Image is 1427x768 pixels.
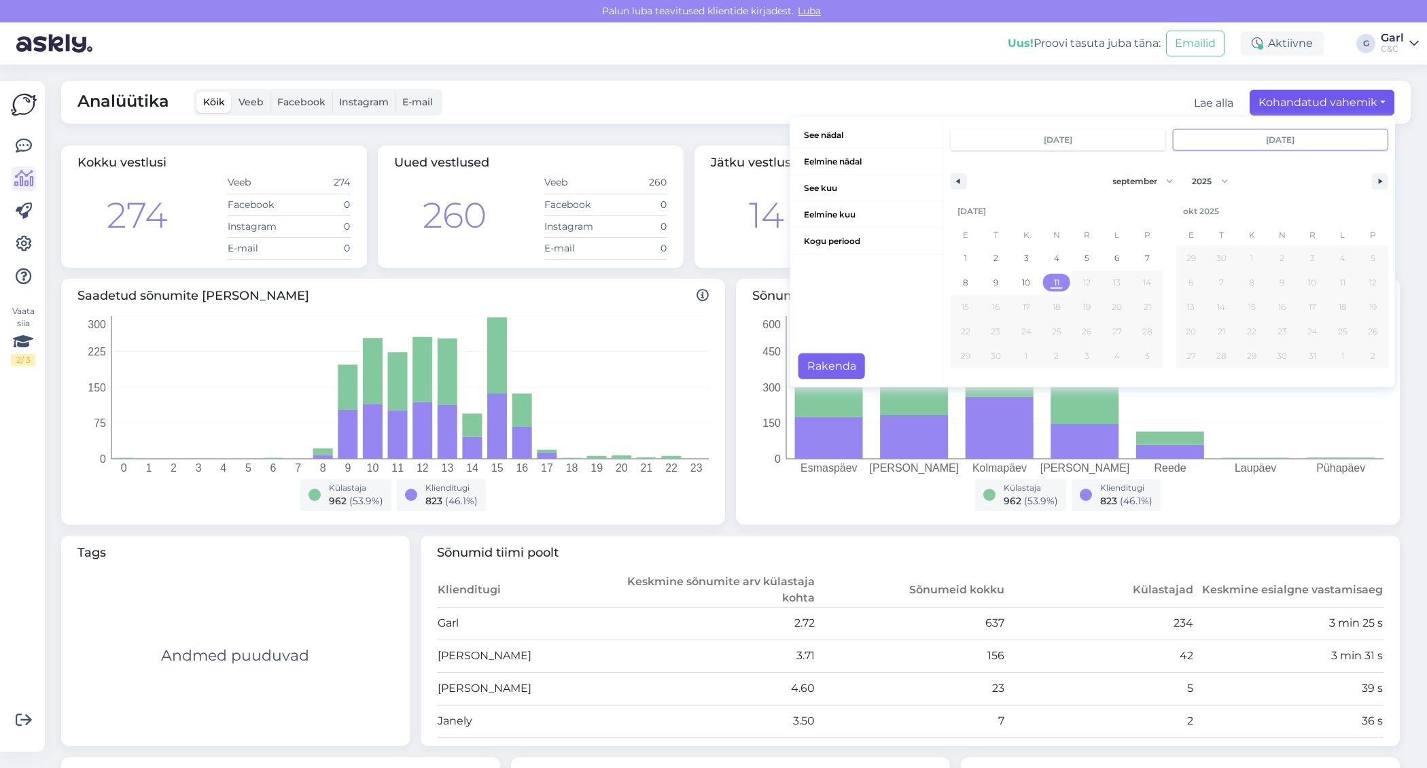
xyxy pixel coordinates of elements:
span: Kokku vestlusi [77,155,166,170]
span: 3 [1024,246,1029,270]
button: 22 [951,319,981,344]
span: Instagram [339,96,389,108]
button: 5 [1358,246,1388,270]
span: Uued vestlused [394,155,489,170]
span: Facebook [277,96,325,108]
td: 5 [1005,672,1195,705]
td: Veeb [544,172,605,194]
button: 14 [1206,295,1237,319]
button: Emailid [1166,31,1225,56]
span: 16 [1278,295,1286,319]
span: 823 [425,495,442,507]
tspan: 11 [391,462,404,474]
button: 2 [981,246,1011,270]
button: 12 [1072,270,1102,295]
td: Janely [437,705,627,737]
tspan: 4 [220,462,226,474]
td: 3 min 31 s [1194,640,1384,672]
span: 30 [991,344,1001,368]
span: 19 [1369,295,1377,319]
td: 0 [289,237,351,259]
span: 12 [1083,270,1091,295]
span: Veeb [239,96,264,108]
td: 156 [815,640,1005,672]
tspan: 8 [320,462,326,474]
span: 4 [1054,246,1059,270]
tspan: 20 [616,462,628,474]
span: K [1237,224,1267,246]
td: 0 [289,194,351,215]
tspan: 13 [442,462,454,474]
tspan: 6 [270,462,277,474]
tspan: Reede [1154,462,1186,474]
span: 31 [1309,344,1316,368]
div: Proovi tasuta juba täna: [1008,35,1161,52]
span: ( 53.9 %) [1024,495,1058,507]
button: 23 [981,319,1011,344]
tspan: 22 [665,462,677,474]
span: 7 [1145,246,1150,270]
tspan: Kolmapäev [972,462,1027,474]
button: 16 [1267,295,1297,319]
span: 27 [1112,319,1122,344]
span: 17 [1309,295,1316,319]
td: 3 min 25 s [1194,607,1384,640]
span: 9 [993,270,998,295]
th: Keskmine sõnumite arv külastaja kohta [626,573,815,608]
span: 26 [1082,319,1091,344]
span: 19 [1083,295,1091,319]
td: [PERSON_NAME] [437,640,627,672]
span: 23 [1278,319,1287,344]
span: 3 [1310,246,1315,270]
span: 2 [1280,246,1284,270]
span: ( 46.1 %) [1120,495,1152,507]
button: 28 [1132,319,1163,344]
tspan: 300 [88,318,106,330]
button: 30 [981,344,1011,368]
td: 234 [1005,607,1195,640]
span: 22 [1247,319,1256,344]
span: Luba [794,5,825,17]
span: T [981,224,1011,246]
span: 29 [1247,344,1256,368]
button: 9 [981,270,1011,295]
span: L [1327,224,1358,246]
th: Klienditugi [437,573,627,608]
span: 29 [961,344,970,368]
button: 14 [1132,270,1163,295]
button: 8 [1237,270,1267,295]
span: 15 [962,295,969,319]
span: E [951,224,981,246]
tspan: 14 [466,462,478,474]
tspan: 2 [171,462,177,474]
button: 9 [1267,270,1297,295]
button: 21 [1132,295,1163,319]
span: 21 [1144,295,1151,319]
tspan: 16 [516,462,528,474]
span: K [1011,224,1042,246]
tspan: 150 [88,381,106,393]
tspan: Pühapäev [1316,462,1365,474]
div: Andmed puuduvad [161,644,309,667]
span: T [1206,224,1237,246]
button: 31 [1297,344,1328,368]
td: [PERSON_NAME] [437,672,627,705]
span: 10 [1022,270,1030,295]
td: 3.50 [626,705,815,737]
button: 27 [1176,344,1207,368]
td: Garl [437,607,627,640]
span: 1 [1250,246,1253,270]
button: 5 [1072,246,1102,270]
td: 0 [605,215,667,237]
button: 15 [951,295,981,319]
tspan: Esmaspäev [800,462,858,474]
div: C&C [1381,43,1404,54]
tspan: 9 [345,462,351,474]
button: 27 [1102,319,1132,344]
tspan: 10 [367,462,379,474]
td: 0 [605,194,667,215]
span: 7 [1219,270,1224,295]
span: 12 [1369,270,1377,295]
span: 13 [1113,270,1121,295]
td: E-mail [544,237,605,259]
